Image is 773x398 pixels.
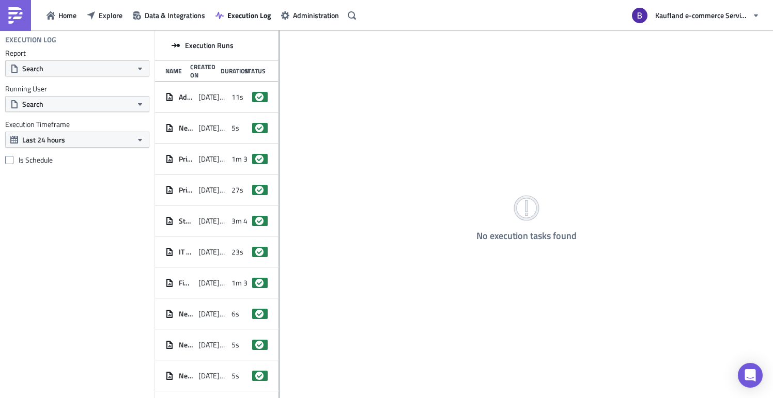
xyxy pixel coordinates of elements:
span: 27s [231,185,243,195]
div: Duration [221,67,239,75]
h4: Execution Log [5,35,56,44]
span: 1m 38s [231,278,255,288]
span: Search [22,99,43,109]
span: success [255,155,264,163]
button: Last 24 hours [5,132,149,148]
span: 5s [231,340,239,349]
span: [DATE] 13:10 [198,123,226,133]
span: Execution Runs [185,41,234,50]
span: New Tickets Alert - Spielwaren/Toys [179,340,193,349]
span: 3m 4s [231,216,251,226]
span: [DATE] 13:04 [198,247,226,257]
span: success [255,341,264,349]
span: success [255,186,264,194]
span: 5s [231,123,239,133]
span: Finance Ticket Dashboard #2 [179,278,193,288]
span: Price Error Alerting [179,185,193,195]
label: Report [5,49,149,58]
span: success [255,372,264,380]
button: Kaufland e-commerce Services GmbH & Co. KG [626,4,765,27]
div: Name [165,67,185,75]
button: Data & Integrations [128,7,210,23]
span: New Tickets Alert - Outdoor [179,309,193,319]
span: Explore [99,10,122,21]
span: [DATE] 13:02 [198,340,226,349]
label: Is Schedule [5,155,149,165]
label: Execution Timeframe [5,120,149,129]
span: [DATE] 13:04 [198,278,226,288]
button: Execution Log [210,7,276,23]
span: Stündlicher GMV Vergleich (copy) [179,216,193,226]
span: Administration [293,10,339,21]
span: Search [22,63,43,74]
span: IT Daily Monitoring (WEB) [179,247,193,257]
span: success [255,248,264,256]
span: New Tickets Alert - Spielwaren/Toys [179,371,193,380]
span: 6s [231,309,239,319]
span: Execution Log [227,10,271,21]
span: [DATE] 13:03 [198,309,226,319]
button: Home [41,7,82,23]
img: Avatar [631,7,648,24]
label: Running User [5,84,149,93]
div: Open Intercom Messenger [738,363,763,388]
span: success [255,124,264,132]
span: Kaufland e-commerce Services GmbH & Co. KG [655,10,748,21]
span: 5s [231,371,239,380]
h4: No execution tasks found [476,231,577,241]
span: success [255,279,264,287]
span: Last 24 hours [22,134,65,145]
span: success [255,310,264,318]
span: 11s [231,92,243,102]
span: success [255,217,264,225]
span: [DATE] 13:02 [198,371,226,380]
div: Created On [190,63,215,79]
button: Explore [82,7,128,23]
span: New Tickets Alert - Crossdock [179,123,193,133]
span: AdHoc Fulfillment Report [179,92,193,102]
img: PushMetrics [7,7,24,24]
span: [DATE] 13:06 [198,216,226,226]
span: 1m 31s [231,154,255,164]
span: 23s [231,247,243,257]
span: [DATE] 13:10 [198,92,226,102]
button: Search [5,60,149,76]
span: Home [58,10,76,21]
span: [DATE] 13:08 [198,185,226,195]
button: Search [5,96,149,112]
span: success [255,93,264,101]
div: Status [244,67,263,75]
span: [DATE] 13:08 [198,154,226,164]
span: Price Error Too Low Email [179,154,193,164]
span: Data & Integrations [145,10,205,21]
button: Administration [276,7,344,23]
